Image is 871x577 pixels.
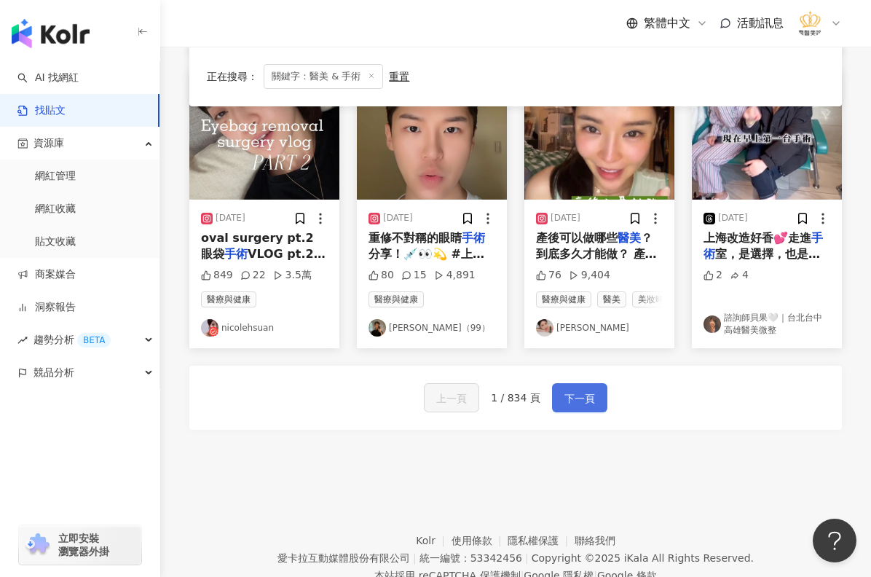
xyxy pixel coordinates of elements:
[12,19,90,48] img: logo
[452,535,508,546] a: 使用條款
[419,552,522,564] div: 統一編號：53342456
[35,202,76,216] a: 網紅收藏
[508,535,575,546] a: 隱私權保護
[277,552,410,564] div: 愛卡拉互動媒體股份有限公司
[618,231,641,245] mark: 醫美
[536,231,657,278] span: ？到底多久才能做？ 產後就能抽脂？！ #整形#
[730,268,749,283] div: 4
[536,319,663,337] a: KOL Avatar[PERSON_NAME]
[737,16,784,30] span: 活動訊息
[401,268,427,283] div: 15
[551,212,580,224] div: [DATE]
[201,319,328,337] a: KOL Avatarnicolehsuan
[718,212,748,224] div: [DATE]
[564,390,595,407] span: 下一頁
[524,70,674,200] button: 商業合作
[201,291,256,307] span: 醫療與健康
[216,212,245,224] div: [DATE]
[644,15,690,31] span: 繁體中文
[575,535,615,546] a: 聯絡我們
[35,169,76,184] a: 網紅管理
[17,300,76,315] a: 洞察報告
[189,70,339,200] button: 商業合作
[424,383,479,412] button: 上一頁
[525,552,529,564] span: |
[368,247,484,261] span: 分享！💉👀💫 #上海
[33,356,74,389] span: 競品分析
[813,519,856,562] iframe: Help Scout Beacon - Open
[692,70,842,200] img: post-image
[201,231,314,261] span: oval surgery pt.2 眼袋
[17,267,76,282] a: 商案媒合
[532,552,754,564] div: Copyright © 2025 All Rights Reserved.
[33,127,64,160] span: 資源庫
[19,525,141,565] a: chrome extension立即安裝 瀏覽器外掛
[552,383,607,412] button: 下一頁
[264,64,383,89] span: 關鍵字：醫美 & 手術
[703,247,824,294] span: 室，是選擇，也是信任！ 每個人細節量身打造·每一步都精緻高cp
[462,231,485,245] mark: 手術
[368,319,386,337] img: KOL Avatar
[536,231,618,245] span: 產後可以做哪些
[796,9,824,37] img: %E6%B3%95%E5%96%AC%E9%86%AB%E7%BE%8E%E8%A8%BA%E6%89%80_LOGO%20.png
[368,291,424,307] span: 醫療與健康
[17,71,79,85] a: searchAI 找網紅
[624,552,649,564] a: iKala
[17,335,28,345] span: rise
[632,291,679,307] span: 美妝時尚
[189,70,339,200] img: post-image
[692,70,842,200] button: 商業合作
[17,103,66,118] a: 找貼文
[524,70,674,200] img: post-image
[389,71,409,82] div: 重置
[569,268,610,283] div: 9,404
[536,319,553,337] img: KOL Avatar
[413,552,417,564] span: |
[491,392,540,404] span: 1 / 834 頁
[58,532,109,558] span: 立即安裝 瀏覽器外掛
[357,70,507,200] img: post-image
[273,268,312,283] div: 3.5萬
[207,71,258,82] span: 正在搜尋 ：
[368,231,462,245] span: 重修不對稱的眼睛
[224,247,248,261] mark: 手術
[368,319,495,337] a: KOL Avatar[PERSON_NAME]（99）
[383,212,413,224] div: [DATE]
[240,268,266,283] div: 22
[703,231,823,261] mark: 手術
[416,535,451,546] a: Kolr
[35,235,76,249] a: 貼文收藏
[536,268,561,283] div: 76
[536,291,591,307] span: 醫療與健康
[368,268,394,283] div: 80
[703,312,830,337] a: KOL Avatar諮詢師貝果🤍｜台北台中高雄醫美微整
[201,268,233,283] div: 849
[33,323,111,356] span: 趨勢分析
[434,268,476,283] div: 4,891
[703,315,721,333] img: KOL Avatar
[201,247,326,277] span: VLOG pt.2 #eyeba
[23,533,52,557] img: chrome extension
[703,268,722,283] div: 2
[77,333,111,348] div: BETA
[201,319,218,337] img: KOL Avatar
[703,231,811,245] span: 上海改造好香💕走進
[597,291,626,307] span: 醫美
